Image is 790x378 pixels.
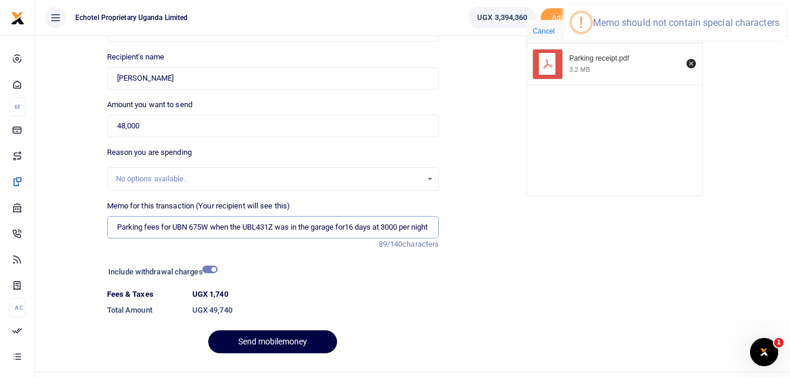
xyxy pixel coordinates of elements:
[107,200,291,212] label: Memo for this transaction (Your recipient will see this)
[593,17,779,28] div: Memo should not contain special characters
[102,289,188,300] dt: Fees & Taxes
[107,115,439,137] input: UGX
[468,7,536,28] a: UGX 3,394,360
[116,173,422,185] div: No options available.
[107,216,439,238] input: Enter extra information
[579,13,584,32] div: !
[529,24,558,39] button: Cancel
[192,306,439,315] h6: UGX 49,740
[569,54,680,64] div: Parking receipt.pdf
[192,289,228,300] label: UGX 1,740
[477,12,527,24] span: UGX 3,394,360
[107,306,183,315] h6: Total Amount
[569,65,590,74] div: 3.2 MB
[11,11,25,25] img: logo-small
[464,7,541,28] li: Wallet ballance
[541,8,599,28] li: Toup your wallet
[9,298,25,317] li: Ac
[541,8,599,28] span: Add money
[107,51,165,63] label: Recipient's name
[9,97,25,117] li: M
[774,338,784,347] span: 1
[11,13,25,22] a: logo-small logo-large logo-large
[108,267,212,277] h6: Include withdrawal charges
[107,67,439,89] input: MTN & Airtel numbers are validated
[541,12,599,21] a: Add money
[379,240,403,248] span: 89/140
[402,240,439,248] span: characters
[750,338,778,366] iframe: Intercom live chat
[208,330,337,353] button: Send mobilemoney
[526,19,703,196] div: File Uploader
[71,12,192,23] span: Echotel Proprietary Uganda Limited
[107,99,192,111] label: Amount you want to send
[107,147,192,158] label: Reason you are spending
[685,57,698,70] button: Remove file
